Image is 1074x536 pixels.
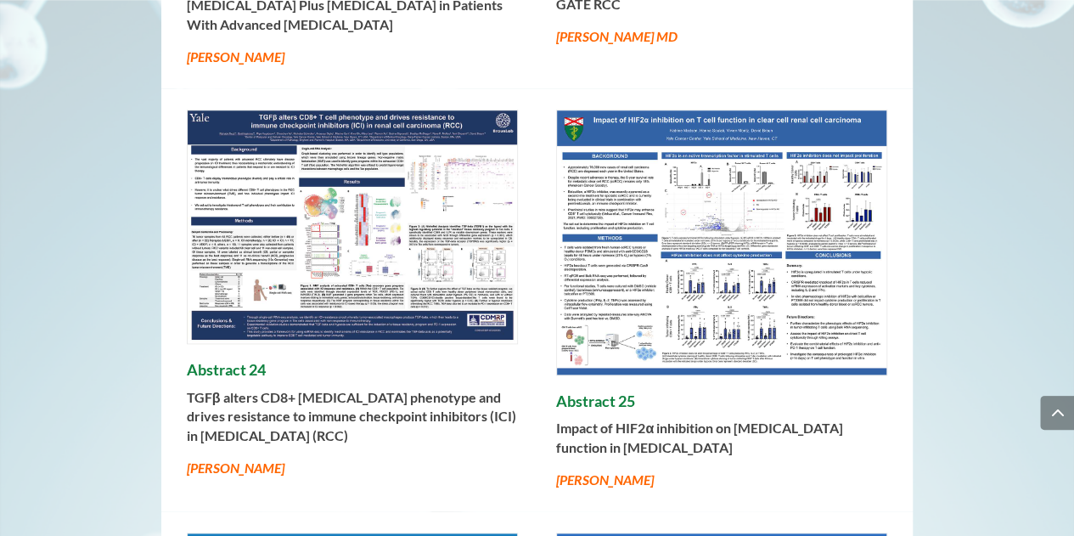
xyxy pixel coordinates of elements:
em: [PERSON_NAME] [187,460,284,476]
strong: TGFβ alters CD8+ [MEDICAL_DATA] phenotype and drives resistance to immune checkpoint inhibitors (... [187,389,516,443]
h4: Abstract 24 [187,361,518,388]
img: 24_Rout_Rishabh [188,110,517,343]
h4: Abstract 25 [556,392,887,420]
em: [PERSON_NAME] [556,471,654,488]
strong: Impact of HIF2α inhibition on [MEDICAL_DATA] function in [MEDICAL_DATA] [556,420,843,454]
img: 25_Madsen_Katrine [557,110,886,374]
em: [PERSON_NAME] [187,48,284,65]
em: [PERSON_NAME] MD [556,28,678,44]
